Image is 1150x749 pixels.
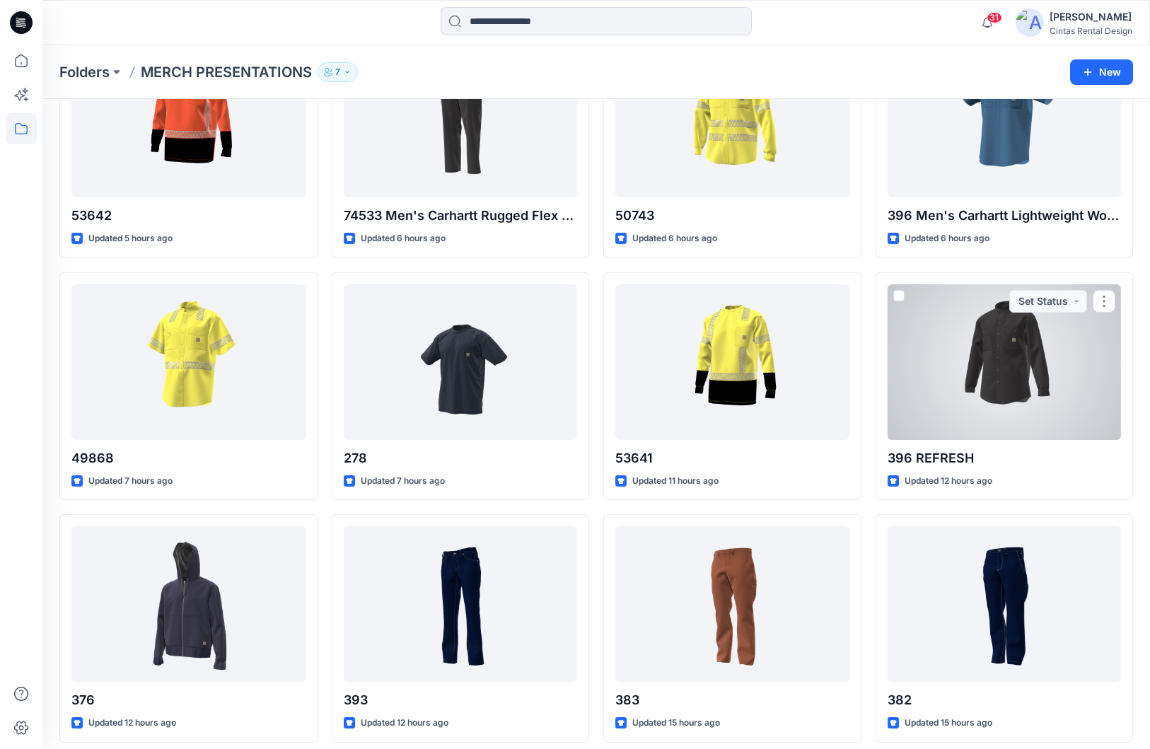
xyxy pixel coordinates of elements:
a: 49868 [71,284,306,440]
p: 53641 [615,448,849,468]
a: 74533 Men's Carhartt Rugged Flex Pant [344,42,578,197]
p: Updated 12 hours ago [361,716,448,731]
button: 7 [318,62,358,82]
p: 49868 [71,448,306,468]
p: 278 [344,448,578,468]
a: 376 [71,526,306,682]
a: 383 [615,526,849,682]
p: MERCH PRESENTATIONS [141,62,312,82]
p: 382 [888,690,1122,710]
p: Updated 6 hours ago [905,231,989,246]
p: 393 [344,690,578,710]
p: 53642 [71,206,306,226]
p: 396 REFRESH [888,448,1122,468]
p: Updated 5 hours ago [88,231,173,246]
p: Updated 12 hours ago [88,716,176,731]
div: [PERSON_NAME] [1050,8,1132,25]
div: Cintas Rental Design [1050,25,1132,36]
a: 396 Men's Carhartt Lightweight Workshirt LS/SS [888,42,1122,197]
p: Updated 6 hours ago [632,231,717,246]
a: Folders [59,62,110,82]
p: Updated 6 hours ago [361,231,446,246]
img: avatar [1016,8,1044,37]
a: 382 [888,526,1122,682]
a: 393 [344,526,578,682]
button: New [1070,59,1133,85]
p: 396 Men's Carhartt Lightweight Workshirt LS/SS [888,206,1122,226]
p: 7 [335,64,340,80]
p: 383 [615,690,849,710]
p: Updated 15 hours ago [632,716,720,731]
a: 278 [344,284,578,440]
p: Updated 7 hours ago [361,474,445,489]
a: 50743 [615,42,849,197]
p: 50743 [615,206,849,226]
span: 31 [987,12,1002,23]
p: Updated 11 hours ago [632,474,719,489]
p: Updated 15 hours ago [905,716,992,731]
a: 396 REFRESH [888,284,1122,440]
p: Updated 12 hours ago [905,474,992,489]
p: 376 [71,690,306,710]
p: 74533 Men's Carhartt Rugged Flex Pant [344,206,578,226]
p: Updated 7 hours ago [88,474,173,489]
a: 53641 [615,284,849,440]
a: 53642 [71,42,306,197]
